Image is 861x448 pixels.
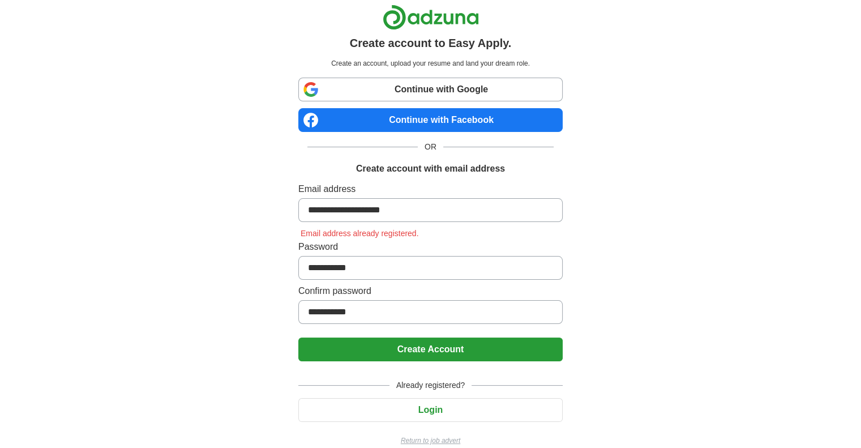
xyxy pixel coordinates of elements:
span: Already registered? [389,379,472,391]
label: Password [298,240,563,254]
span: Email address already registered. [298,229,421,238]
a: Continue with Facebook [298,108,563,132]
h1: Create account to Easy Apply. [350,35,512,52]
button: Login [298,398,563,422]
p: Create an account, upload your resume and land your dream role. [301,58,560,69]
a: Login [298,405,563,415]
a: Return to job advert [298,436,563,446]
a: Continue with Google [298,78,563,101]
button: Create Account [298,338,563,361]
label: Email address [298,182,563,196]
span: OR [418,141,443,153]
label: Confirm password [298,284,563,298]
img: Adzuna logo [383,5,479,30]
h1: Create account with email address [356,162,505,176]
